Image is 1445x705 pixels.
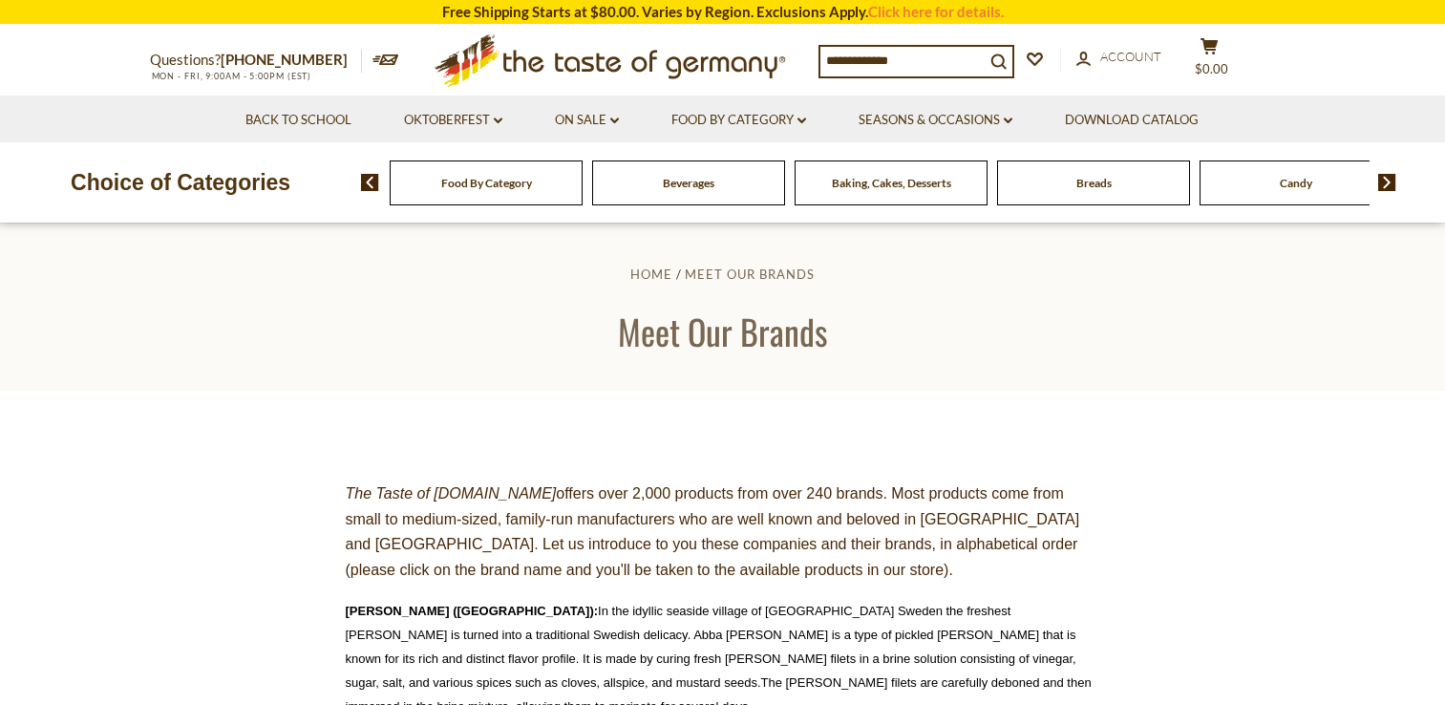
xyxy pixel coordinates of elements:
[630,267,672,282] a: Home
[832,176,951,190] a: Baking, Cakes, Desserts
[221,51,348,68] a: [PHONE_NUMBER]
[859,110,1012,131] a: Seasons & Occasions
[868,3,1004,20] a: Click here for details.
[663,176,714,190] a: Beverages
[1100,49,1161,64] span: Account
[441,176,532,190] a: Food By Category
[404,110,502,131] a: Oktoberfest
[346,485,557,502] em: The Taste of [DOMAIN_NAME]
[1181,37,1239,85] button: $0.00
[361,174,379,191] img: previous arrow
[1076,176,1112,190] a: Breads
[1378,174,1396,191] img: next arrow
[150,48,362,73] p: Questions?
[555,110,619,131] a: On Sale
[1280,176,1312,190] a: Candy
[245,110,351,131] a: Back to School
[1195,61,1228,76] span: $0.00
[346,604,594,618] a: [PERSON_NAME] ([GEOGRAPHIC_DATA])
[1065,110,1199,131] a: Download Catalog
[1076,47,1161,68] a: Account
[594,604,598,618] a: :
[685,267,815,282] a: Meet Our Brands
[346,485,1080,578] span: offers over 2,000 products from over 240 brands. Most products come from small to medium-sized, f...
[671,110,806,131] a: Food By Category
[150,71,312,81] span: MON - FRI, 9:00AM - 5:00PM (EST)
[59,310,1386,352] h1: Meet Our Brands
